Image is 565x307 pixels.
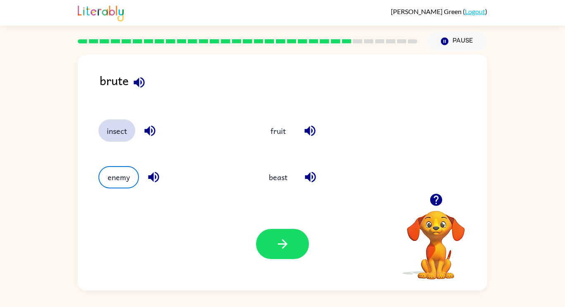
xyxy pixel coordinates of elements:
span: [PERSON_NAME] Green [391,7,463,15]
img: Literably [78,3,124,21]
div: ( ) [391,7,487,15]
button: insect [98,119,135,142]
button: fruit [261,119,295,142]
video: Your browser must support playing .mp4 files to use Literably. Please try using another browser. [395,198,477,281]
button: enemy [98,166,139,188]
a: Logout [465,7,485,15]
button: beast [261,166,296,188]
div: brute [100,71,487,103]
button: Pause [427,32,487,51]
